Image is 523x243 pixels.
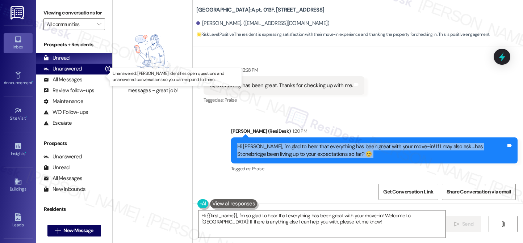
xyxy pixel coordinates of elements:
[25,150,26,155] span: •
[446,216,481,232] button: Send
[225,97,237,103] span: Praise
[378,184,438,200] button: Get Conversation Link
[210,82,353,89] div: Hi, everything has been great. Thanks for checking up with me.
[43,7,105,18] label: Viewing conversations for
[196,6,324,14] b: [GEOGRAPHIC_DATA]: Apt. 013F, [STREET_ADDRESS]
[43,108,88,116] div: WO Follow-ups
[43,119,72,127] div: Escalate
[4,105,33,124] a: Site Visit •
[196,31,490,38] span: : The resident is expressing satisfaction with their move-in experience and thanking the property...
[97,21,101,27] i: 
[447,188,511,196] span: Share Conversation via email
[442,184,516,200] button: Share Conversation via email
[291,127,307,135] div: 1:20 PM
[43,186,85,193] div: New Inbounds
[36,205,112,213] div: Residents
[43,175,82,182] div: All Messages
[454,221,459,227] i: 
[43,65,82,73] div: Unanswered
[252,166,264,172] span: Praise
[55,228,60,234] i: 
[462,220,473,228] span: Send
[239,66,258,74] div: 12:28 PM
[204,95,365,105] div: Tagged as:
[113,71,239,83] p: Unanswered: [PERSON_NAME] identifies open questions and unanswered conversations so you can respo...
[43,54,70,62] div: Unread
[47,225,101,236] button: New Message
[231,127,518,137] div: [PERSON_NAME] (ResiDesk)
[237,143,506,158] div: Hi [PERSON_NAME], I'm glad to hear that everything has been great with your move-in! If I may als...
[383,188,433,196] span: Get Conversation Link
[500,221,506,227] i: 
[43,98,83,105] div: Maintenance
[204,66,365,76] div: [PERSON_NAME]
[4,33,33,53] a: Inbox
[47,18,93,30] input: All communities
[103,63,112,74] div: (1)
[43,164,70,171] div: Unread
[4,211,33,231] a: Leads
[36,41,112,48] div: Prospects + Residents
[26,115,27,120] span: •
[121,27,184,75] img: empty-state
[121,79,184,95] div: You've read all your messages - great job!
[11,6,25,20] img: ResiDesk Logo
[43,76,82,84] div: All Messages
[196,31,234,37] strong: 🌟 Risk Level: Positive
[231,163,518,174] div: Tagged as:
[63,227,93,234] span: New Message
[43,153,82,161] div: Unanswered
[36,140,112,147] div: Prospects
[32,79,33,84] span: •
[4,175,33,195] a: Buildings
[43,87,94,94] div: Review follow-ups
[196,20,330,27] div: [PERSON_NAME]. ([EMAIL_ADDRESS][DOMAIN_NAME])
[4,140,33,159] a: Insights •
[198,210,445,238] textarea: Hi {{first_name}}, I'm so glad to hear that everything has been great with your move-in! Welcome ...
